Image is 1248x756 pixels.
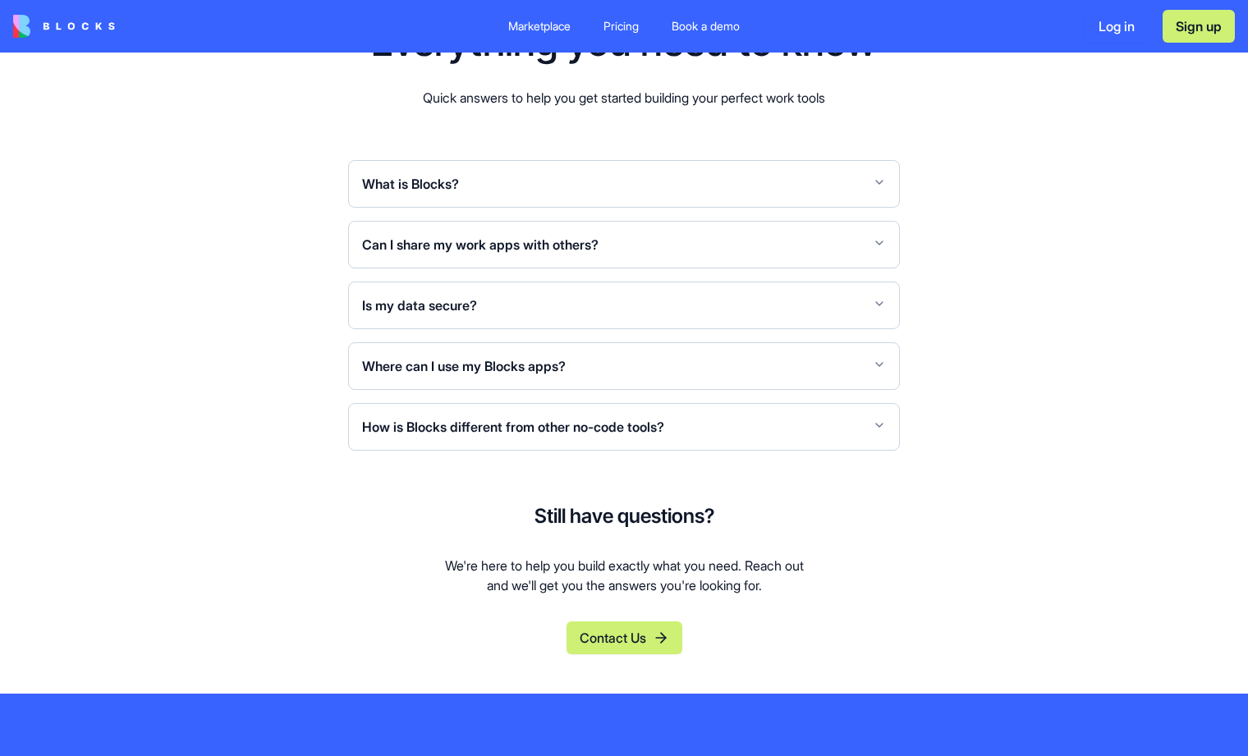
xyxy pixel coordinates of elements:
button: Can I share my work apps with others? [362,222,886,268]
button: Log in [1084,10,1149,43]
a: Book a demo [658,11,753,41]
button: How is Blocks different from other no-code tools? [362,404,886,450]
button: Is my data secure? [362,282,886,328]
span: Can I share my work apps with others? [362,235,599,254]
span: Where can I use my Blocks apps? [362,356,566,376]
button: Contact Us [567,621,682,654]
h1: Everything you need to know [371,22,877,62]
button: What is Blocks? [362,161,886,207]
span: How is Blocks different from other no-code tools? [362,417,664,437]
span: Is my data secure? [362,296,477,315]
p: We're here to help you build exactly what you need. Reach out and we'll get you the answers you'r... [440,556,808,595]
h3: Still have questions? [535,503,714,529]
a: Pricing [590,11,652,41]
button: Where can I use my Blocks apps? [362,343,886,389]
a: Marketplace [495,11,584,41]
div: Book a demo [672,18,740,34]
p: Quick answers to help you get started building your perfect work tools [423,88,825,108]
span: What is Blocks? [362,174,459,194]
div: Pricing [603,18,639,34]
div: Marketplace [508,18,571,34]
img: logo [13,15,115,38]
button: Sign up [1163,10,1235,43]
